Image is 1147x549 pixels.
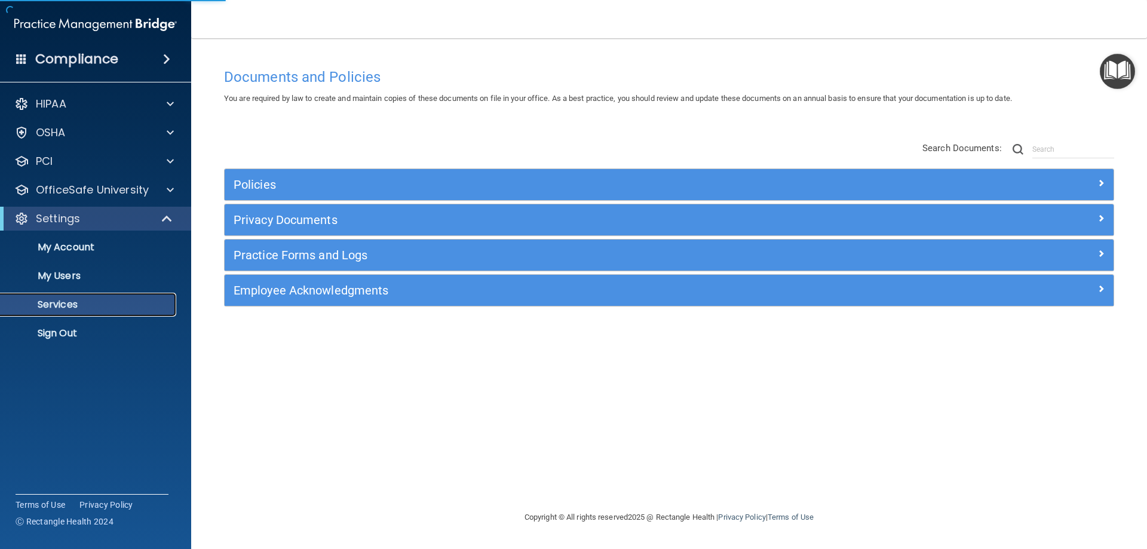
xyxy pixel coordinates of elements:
[14,125,174,140] a: OSHA
[8,327,171,339] p: Sign Out
[922,143,1002,154] span: Search Documents:
[234,178,882,191] h5: Policies
[234,249,882,262] h5: Practice Forms and Logs
[16,516,114,527] span: Ⓒ Rectangle Health 2024
[234,210,1105,229] a: Privacy Documents
[768,513,814,522] a: Terms of Use
[35,51,118,68] h4: Compliance
[234,175,1105,194] a: Policies
[36,211,80,226] p: Settings
[14,13,177,36] img: PMB logo
[224,94,1012,103] span: You are required by law to create and maintain copies of these documents on file in your office. ...
[8,270,171,282] p: My Users
[940,464,1133,512] iframe: Drift Widget Chat Controller
[451,498,887,536] div: Copyright © All rights reserved 2025 @ Rectangle Health | |
[1032,140,1114,158] input: Search
[36,154,53,168] p: PCI
[36,125,66,140] p: OSHA
[36,97,66,111] p: HIPAA
[14,97,174,111] a: HIPAA
[234,281,1105,300] a: Employee Acknowledgments
[234,284,882,297] h5: Employee Acknowledgments
[8,241,171,253] p: My Account
[36,183,149,197] p: OfficeSafe University
[14,154,174,168] a: PCI
[79,499,133,511] a: Privacy Policy
[14,211,173,226] a: Settings
[718,513,765,522] a: Privacy Policy
[1100,54,1135,89] button: Open Resource Center
[8,299,171,311] p: Services
[234,213,882,226] h5: Privacy Documents
[224,69,1114,85] h4: Documents and Policies
[14,183,174,197] a: OfficeSafe University
[234,246,1105,265] a: Practice Forms and Logs
[1013,144,1023,155] img: ic-search.3b580494.png
[16,499,65,511] a: Terms of Use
